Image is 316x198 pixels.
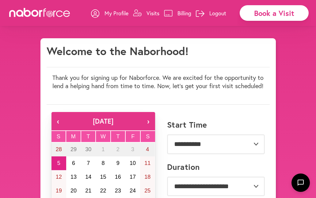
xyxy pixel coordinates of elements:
abbr: October 14, 2025 [85,174,91,180]
label: Start Time [167,120,207,129]
button: October 25, 2025 [140,184,155,198]
abbr: October 3, 2025 [131,146,134,152]
button: October 1, 2025 [96,143,110,156]
button: › [142,112,155,130]
button: October 8, 2025 [96,156,110,170]
button: September 30, 2025 [81,143,96,156]
button: [DATE] [65,112,142,130]
p: My Profile [105,9,128,17]
abbr: October 16, 2025 [115,174,121,180]
button: October 2, 2025 [111,143,125,156]
abbr: October 20, 2025 [70,188,77,194]
p: Visits [147,9,159,17]
button: October 21, 2025 [81,184,96,198]
button: October 4, 2025 [140,143,155,156]
button: October 17, 2025 [125,170,140,184]
p: Billing [177,9,191,17]
button: October 20, 2025 [66,184,81,198]
button: October 11, 2025 [140,156,155,170]
button: October 14, 2025 [81,170,96,184]
button: October 13, 2025 [66,170,81,184]
abbr: October 7, 2025 [87,160,90,166]
button: October 6, 2025 [66,156,81,170]
button: October 24, 2025 [125,184,140,198]
abbr: Wednesday [101,133,106,140]
abbr: October 22, 2025 [100,188,106,194]
abbr: September 30, 2025 [85,146,91,152]
button: October 7, 2025 [81,156,96,170]
h1: Welcome to the Naborhood! [47,44,188,58]
button: October 16, 2025 [111,170,125,184]
abbr: October 23, 2025 [115,188,121,194]
abbr: October 25, 2025 [144,188,150,194]
button: October 9, 2025 [111,156,125,170]
a: Billing [164,4,191,22]
abbr: September 28, 2025 [56,146,62,152]
button: October 10, 2025 [125,156,140,170]
abbr: Thursday [116,133,120,140]
abbr: Friday [131,133,135,140]
abbr: October 4, 2025 [146,146,149,152]
label: Duration [167,162,200,172]
a: My Profile [91,4,128,22]
abbr: October 19, 2025 [56,188,62,194]
abbr: October 8, 2025 [101,160,105,166]
abbr: September 29, 2025 [70,146,77,152]
button: September 29, 2025 [66,143,81,156]
button: ‹ [51,112,65,130]
abbr: Saturday [146,133,150,140]
abbr: October 18, 2025 [144,174,150,180]
abbr: Tuesday [86,133,90,140]
abbr: October 1, 2025 [101,146,105,152]
a: Logout [196,4,226,22]
p: Thank you for signing up for Naborforce. We are excited for the opportunity to lend a helping han... [47,73,270,90]
abbr: Monday [71,133,76,140]
abbr: October 2, 2025 [116,146,120,152]
abbr: October 13, 2025 [70,174,77,180]
abbr: October 5, 2025 [57,160,60,166]
button: October 19, 2025 [51,184,66,198]
abbr: October 17, 2025 [130,174,136,180]
button: October 5, 2025 [51,156,66,170]
button: October 18, 2025 [140,170,155,184]
abbr: October 9, 2025 [116,160,120,166]
abbr: October 15, 2025 [100,174,106,180]
button: October 12, 2025 [51,170,66,184]
button: September 28, 2025 [51,143,66,156]
button: October 15, 2025 [96,170,110,184]
button: October 3, 2025 [125,143,140,156]
div: Book a Visit [240,5,309,21]
abbr: October 24, 2025 [130,188,136,194]
button: October 22, 2025 [96,184,110,198]
abbr: October 10, 2025 [130,160,136,166]
abbr: October 11, 2025 [144,160,150,166]
button: October 23, 2025 [111,184,125,198]
abbr: October 21, 2025 [85,188,91,194]
abbr: Sunday [57,133,60,140]
p: Logout [209,9,226,17]
abbr: October 6, 2025 [72,160,75,166]
a: Visits [133,4,159,22]
abbr: October 12, 2025 [56,174,62,180]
